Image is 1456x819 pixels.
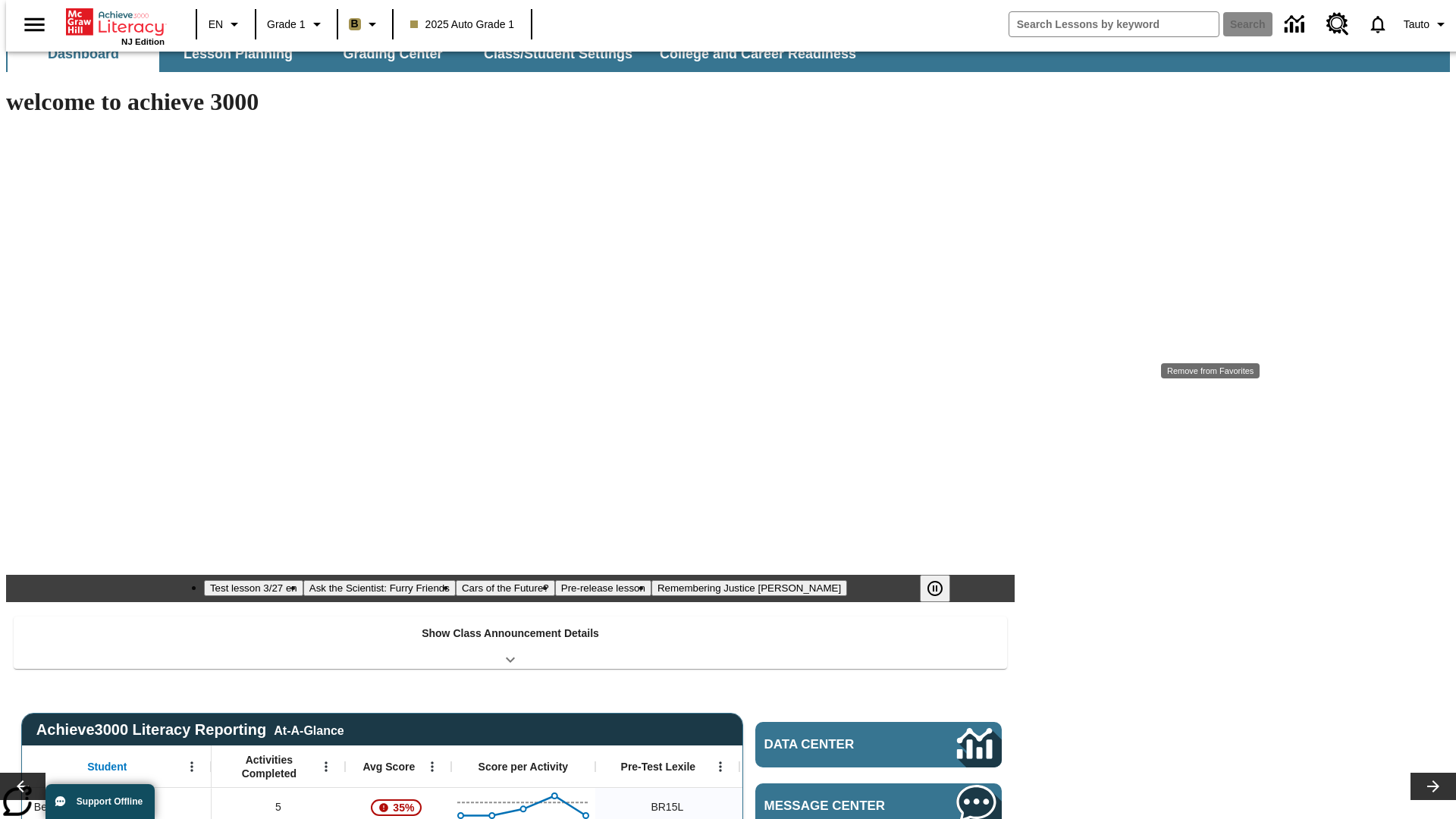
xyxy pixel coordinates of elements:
span: 5 [275,799,281,815]
div: SubNavbar [6,36,870,72]
span: Support Offline [77,796,143,807]
button: Open Menu [315,755,337,778]
span: NJ Edition [121,37,165,46]
button: Open side menu [12,2,57,47]
span: Avg Score [362,760,415,773]
button: Slide 5 Remembering Justice O'Connor [651,580,847,596]
button: Language: EN, Select a language [202,11,250,38]
input: search field [1009,12,1219,36]
a: Resource Center, Will open in new tab [1317,4,1358,45]
span: 2025 Auto Grade 1 [410,17,515,33]
span: Pre-Test Lexile [621,760,696,773]
span: Tauto [1404,17,1429,33]
button: Boost Class color is light brown. Change class color [343,11,388,38]
button: Support Offline [45,784,155,819]
button: Lesson carousel, Next [1410,773,1456,800]
button: Grade: Grade 1, Select a grade [261,11,332,38]
div: Pause [920,575,965,602]
button: Slide 3 Cars of the Future? [456,580,555,596]
button: Grading Center [317,36,469,72]
button: Pause [920,575,950,602]
p: Show Class Announcement Details [422,626,599,642]
button: Slide 2 Ask the Scientist: Furry Friends [303,580,456,596]
a: Notifications [1358,5,1398,44]
button: Open Menu [709,755,732,778]
button: Open Menu [180,755,203,778]
span: Achieve3000 Literacy Reporting [36,721,344,739]
div: SubNavbar [6,33,1450,72]
span: Activities Completed [219,753,319,780]
button: Slide 1 Test lesson 3/27 en [204,580,303,596]
h1: welcome to achieve 3000 [6,88,1015,116]
button: Lesson Planning [162,36,314,72]
span: EN [209,17,223,33]
a: Data Center [1276,4,1317,45]
button: Dashboard [8,36,159,72]
button: Profile/Settings [1398,11,1456,38]
button: Open Menu [421,755,444,778]
a: Home [66,7,165,37]
div: Home [66,5,165,46]
button: Slide 4 Pre-release lesson [555,580,651,596]
button: Class/Student Settings [472,36,645,72]
span: Student [87,760,127,773]
span: Message Center [764,799,912,814]
a: Data Center [755,722,1002,767]
span: Score per Activity [479,760,569,773]
button: College and Career Readiness [648,36,868,72]
span: Grade 1 [267,17,306,33]
span: Data Center [764,737,906,752]
div: Remove from Favorites [1161,363,1260,378]
span: Beginning reader 15 Lexile, Bear, Sautoen [651,799,683,815]
div: Show Class Announcement Details [14,617,1007,669]
span: B [351,14,359,33]
div: At-A-Glance [274,721,344,738]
